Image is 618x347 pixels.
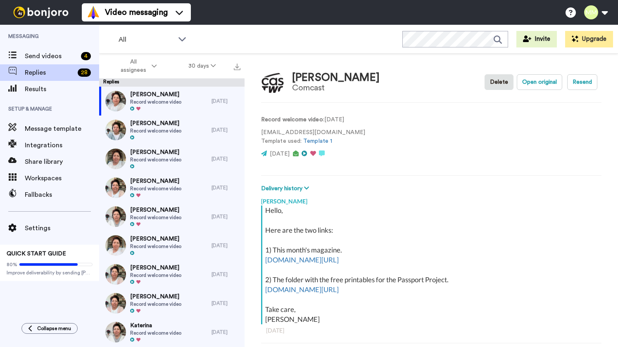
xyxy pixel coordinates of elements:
[130,264,181,272] span: [PERSON_NAME]
[37,325,71,332] span: Collapse menu
[81,52,91,60] div: 4
[212,213,240,220] div: [DATE]
[212,156,240,162] div: [DATE]
[130,156,181,163] span: Record welcome video
[105,177,126,198] img: 94460827-2956-4c88-888d-2415cbabfa73-thumb.jpg
[7,251,66,257] span: QUICK START GUIDE
[99,78,245,87] div: Replies
[130,119,181,127] span: [PERSON_NAME]
[99,144,245,173] a: [PERSON_NAME]Record welcome video[DATE]
[303,138,332,144] a: Template 1
[130,321,181,330] span: Katerina
[25,124,99,134] span: Message template
[130,272,181,279] span: Record welcome video
[25,173,99,183] span: Workspaces
[265,285,339,294] a: [DOMAIN_NAME][URL]
[212,242,240,249] div: [DATE]
[25,84,99,94] span: Results
[105,91,126,111] img: 742cfeda-47b5-4091-8bb0-4fc4a73e1d52-thumb.jpg
[231,60,243,72] button: Export all results that match these filters now.
[105,120,126,140] img: 26109a0b-557c-46dd-b36c-750668805b46-thumb.jpg
[261,193,601,205] div: [PERSON_NAME]
[130,90,181,99] span: [PERSON_NAME]
[292,72,380,84] div: [PERSON_NAME]
[130,177,181,185] span: [PERSON_NAME]
[130,243,181,250] span: Record welcome video
[265,205,599,324] div: Hello, Here are the two links: 1) This month's magazine. 2) The folder with the free printables f...
[10,7,72,18] img: bj-logo-header-white.svg
[212,271,240,278] div: [DATE]
[565,31,613,47] button: Upgrade
[130,206,181,214] span: [PERSON_NAME]
[130,235,181,243] span: [PERSON_NAME]
[130,99,181,105] span: Record welcome video
[266,326,597,335] div: [DATE]
[25,190,99,200] span: Fallbacks
[485,74,513,90] button: Delete
[130,127,181,134] span: Record welcome video
[105,235,126,256] img: 12e759d0-36d4-450e-a4f8-67658229442c-thumb.jpg
[270,151,290,157] span: [DATE]
[99,116,245,144] a: [PERSON_NAME]Record welcome video[DATE]
[119,35,174,45] span: All
[292,83,380,92] div: Comcast
[99,231,245,260] a: [PERSON_NAME]Record welcome video[DATE]
[116,58,150,74] span: All assignees
[99,318,245,347] a: KaterinaRecord welcome video[DATE]
[567,74,597,90] button: Resend
[261,116,365,124] p: : [DATE]
[516,31,557,47] button: Invite
[261,128,365,146] p: [EMAIL_ADDRESS][DOMAIN_NAME] Template used:
[99,260,245,289] a: [PERSON_NAME]Record welcome video[DATE]
[25,68,74,78] span: Replies
[105,322,126,342] img: d71fc6aa-e667-4c4c-aae6-87840436af5f-thumb.jpg
[25,223,99,233] span: Settings
[130,185,181,192] span: Record welcome video
[105,149,126,169] img: 9d046073-c80c-41cf-80b7-68915a98b61b-thumb.jpg
[105,7,168,18] span: Video messaging
[517,74,562,90] button: Open original
[87,6,100,19] img: vm-color.svg
[261,184,311,193] button: Delivery history
[99,202,245,231] a: [PERSON_NAME]Record welcome video[DATE]
[7,269,93,276] span: Improve deliverability by sending [PERSON_NAME]’s from your own email
[261,117,323,123] strong: Record welcome video
[99,87,245,116] a: [PERSON_NAME]Record welcome video[DATE]
[130,214,181,221] span: Record welcome video
[212,184,240,191] div: [DATE]
[212,329,240,335] div: [DATE]
[25,157,99,167] span: Share library
[212,127,240,133] div: [DATE]
[21,323,78,334] button: Collapse menu
[265,255,339,264] a: [DOMAIN_NAME][URL]
[7,261,17,268] span: 80%
[130,301,181,307] span: Record welcome video
[173,59,232,73] button: 30 days
[130,148,181,156] span: [PERSON_NAME]
[130,330,181,336] span: Record welcome video
[234,64,240,70] img: export.svg
[212,300,240,307] div: [DATE]
[261,71,284,94] img: Image of Patty
[99,289,245,318] a: [PERSON_NAME]Record welcome video[DATE]
[212,98,240,104] div: [DATE]
[130,293,181,301] span: [PERSON_NAME]
[99,173,245,202] a: [PERSON_NAME]Record welcome video[DATE]
[25,140,99,150] span: Integrations
[105,293,126,314] img: 28daeb50-6a9d-4ed0-8d20-e7f1deb2b80a-thumb.jpg
[25,51,78,61] span: Send videos
[78,68,91,77] div: 28
[101,54,173,78] button: All assignees
[105,264,126,285] img: 6563a3bf-c9b5-45c3-a9f6-bac19859e4f2-thumb.jpg
[105,206,126,227] img: b20ea7e7-9991-4487-afd9-631f26426101-thumb.jpg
